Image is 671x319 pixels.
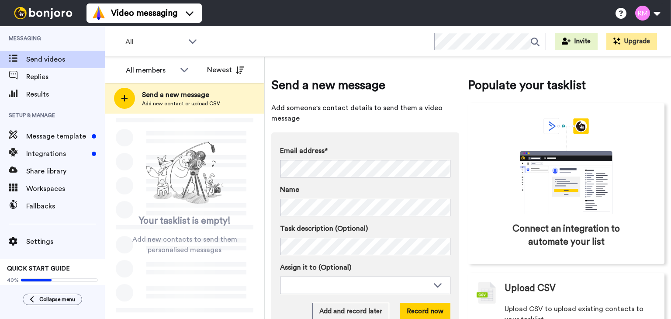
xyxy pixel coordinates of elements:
[10,7,76,19] img: bj-logo-header-white.svg
[201,61,251,79] button: Newest
[271,103,459,124] span: Add someone's contact details to send them a video message
[26,236,105,247] span: Settings
[26,89,105,100] span: Results
[280,146,450,156] label: Email address*
[26,166,105,177] span: Share library
[142,90,220,100] span: Send a new message
[280,223,450,234] label: Task description (Optional)
[126,65,176,76] div: All members
[555,33,598,50] button: Invite
[505,222,627,249] span: Connect an integration to automate your list
[477,282,496,304] img: csv-grey.png
[26,54,105,65] span: Send videos
[26,201,105,212] span: Fallbacks
[505,282,556,295] span: Upload CSV
[141,138,228,208] img: ready-set-action.png
[23,294,82,305] button: Collapse menu
[26,184,105,194] span: Workspaces
[26,72,105,82] span: Replies
[271,76,459,94] span: Send a new message
[118,234,251,255] span: Add new contacts to send them personalised messages
[280,262,450,273] label: Assign it to (Optional)
[606,33,657,50] button: Upgrade
[7,266,70,272] span: QUICK START GUIDE
[468,76,664,94] span: Populate your tasklist
[39,296,75,303] span: Collapse menu
[92,6,106,20] img: vm-color.svg
[501,118,632,214] div: animation
[7,277,19,284] span: 40%
[111,7,177,19] span: Video messaging
[125,37,184,47] span: All
[139,215,231,228] span: Your tasklist is empty!
[26,131,88,142] span: Message template
[26,149,88,159] span: Integrations
[142,100,220,107] span: Add new contact or upload CSV
[280,184,299,195] span: Name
